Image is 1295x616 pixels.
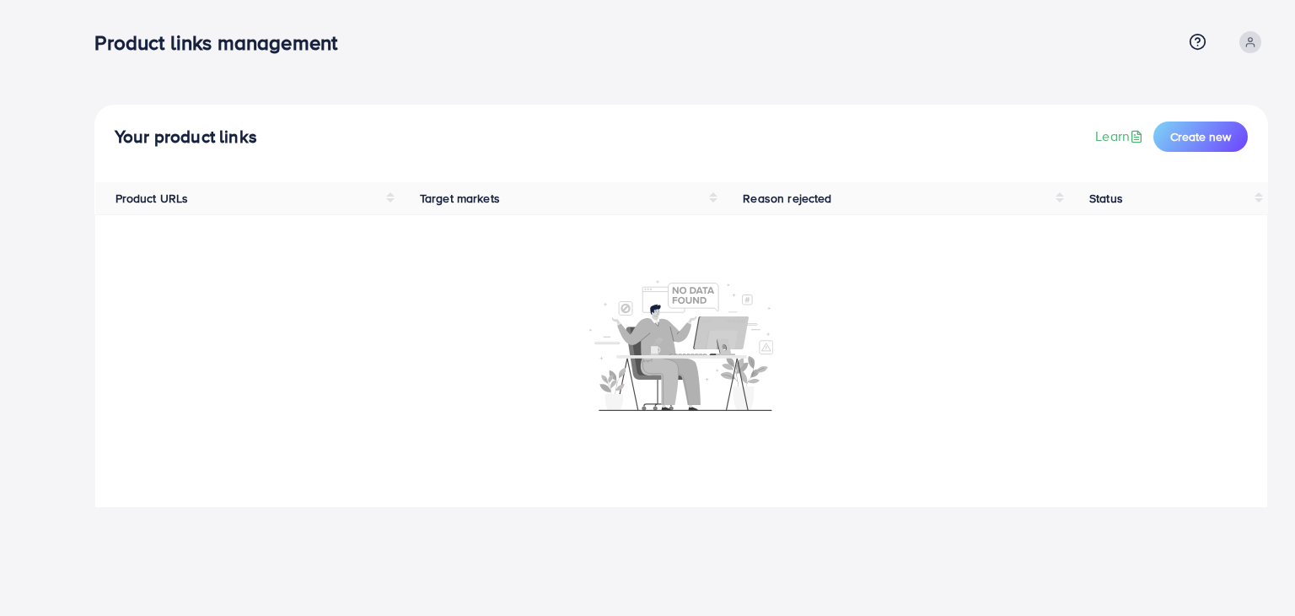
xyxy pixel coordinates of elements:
h3: Product links management [94,30,351,55]
button: Create new [1153,122,1248,152]
a: Learn [1095,127,1147,146]
span: Product URLs [116,190,189,207]
span: Reason rejected [743,190,831,207]
span: Create new [1170,128,1231,145]
span: Status [1089,190,1123,207]
h4: Your product links [115,127,257,148]
img: No account [589,278,773,411]
span: Target markets [420,190,500,207]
